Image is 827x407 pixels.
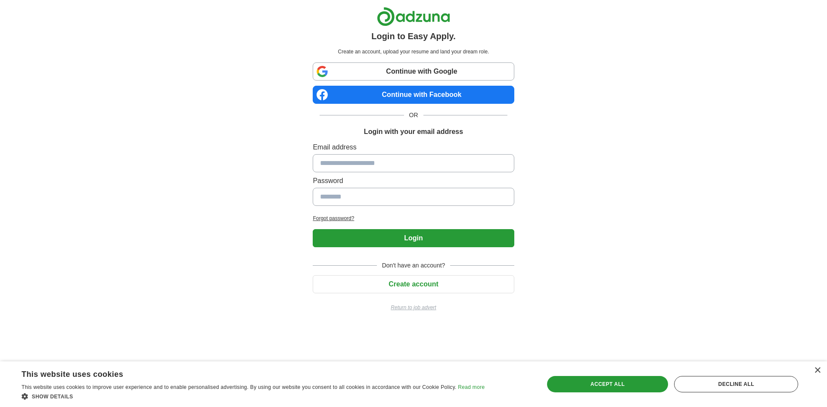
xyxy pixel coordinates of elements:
[22,384,457,390] span: This website uses cookies to improve user experience and to enable personalised advertising. By u...
[547,376,668,392] div: Accept all
[377,7,450,26] img: Adzuna logo
[313,304,514,311] a: Return to job advert
[313,86,514,104] a: Continue with Facebook
[377,261,451,270] span: Don't have an account?
[313,229,514,247] button: Login
[313,280,514,288] a: Create account
[22,367,463,379] div: This website uses cookies
[313,275,514,293] button: Create account
[313,142,514,152] label: Email address
[32,394,73,400] span: Show details
[371,30,456,43] h1: Login to Easy Apply.
[314,48,512,56] p: Create an account, upload your resume and land your dream role.
[458,384,485,390] a: Read more, opens a new window
[364,127,463,137] h1: Login with your email address
[313,176,514,186] label: Password
[313,62,514,81] a: Continue with Google
[814,367,821,374] div: Close
[313,214,514,222] a: Forgot password?
[674,376,798,392] div: Decline all
[404,111,423,120] span: OR
[22,392,485,401] div: Show details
